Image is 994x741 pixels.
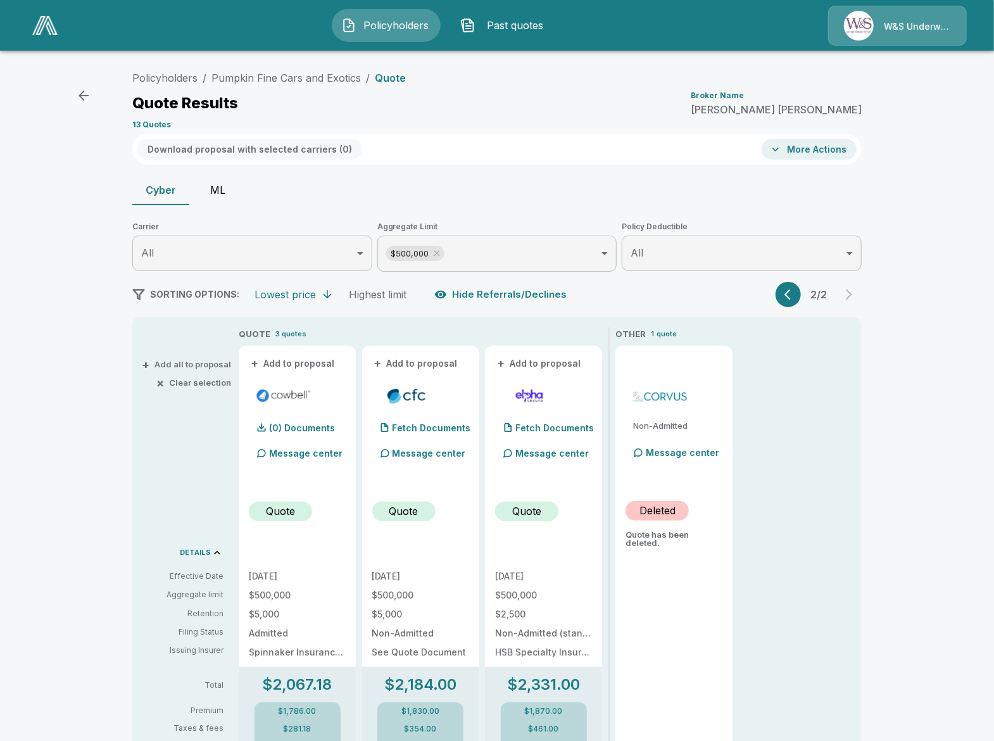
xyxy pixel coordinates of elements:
[495,572,592,581] p: [DATE]
[132,96,238,111] p: Quote Results
[401,707,439,715] p: $1,830.00
[254,386,313,405] img: cowbellp100
[525,707,563,715] p: $1,870.00
[500,386,559,405] img: elphacyberstandard
[372,572,469,581] p: [DATE]
[432,282,572,307] button: Hide Referrals/Declines
[332,9,441,42] button: Policyholders IconPolicyholders
[251,359,258,368] span: +
[211,72,361,84] a: Pumpkin Fine Cars and Exotics
[32,16,58,35] img: AA Logo
[279,707,317,715] p: $1,786.00
[622,220,862,233] span: Policy Deductible
[386,246,434,261] span: $500,000
[150,289,239,300] span: SORTING OPTIONS:
[626,531,722,547] p: Quote has been deleted.
[142,360,149,369] span: +
[142,707,234,714] p: Premium
[362,18,431,33] span: Policyholders
[631,386,689,405] img: corvuscybersurplus
[341,18,356,33] img: Policyholders Icon
[142,645,223,656] p: Issuing Insurer
[142,608,223,619] p: Retention
[132,72,198,84] a: Policyholders
[249,572,346,581] p: [DATE]
[507,677,580,692] p: $2,331.00
[377,386,436,405] img: cfccyber
[249,357,337,370] button: +Add to proposal
[451,9,560,42] button: Past quotes IconPast quotes
[142,571,223,582] p: Effective Date
[512,503,541,519] p: Quote
[633,422,722,430] p: Non-Admitted
[460,18,475,33] img: Past quotes Icon
[691,104,862,115] p: [PERSON_NAME] [PERSON_NAME]
[142,626,223,638] p: Filing Status
[495,648,592,657] p: HSB Specialty Insurance Company: rated "A++" by A.M. Best (20%), AXIS Surplus Insurance Company: ...
[495,591,592,600] p: $500,000
[266,503,295,519] p: Quote
[275,329,306,339] p: 3 quotes
[372,610,469,619] p: $5,000
[142,589,223,600] p: Aggregate limit
[159,379,231,387] button: ×Clear selection
[515,446,589,460] p: Message center
[366,70,370,85] li: /
[495,357,584,370] button: +Add to proposal
[393,446,466,460] p: Message center
[481,18,550,33] span: Past quotes
[615,328,646,341] p: OTHER
[144,360,231,369] button: +Add all to proposal
[372,629,469,638] p: Non-Admitted
[374,359,382,368] span: +
[156,379,164,387] span: ×
[249,610,346,619] p: $5,000
[263,677,332,692] p: $2,067.18
[349,288,406,301] div: Highest limit
[249,648,346,657] p: Spinnaker Insurance Company NAIC #24376, AM Best "A-" (Excellent) Rated.
[691,92,744,99] p: Broker Name
[255,288,316,301] div: Lowest price
[284,725,311,733] p: $281.18
[844,11,874,41] img: Agency Icon
[239,328,270,341] p: QUOTE
[393,424,471,433] p: Fetch Documents
[389,503,418,519] p: Quote
[142,681,234,689] p: Total
[141,246,154,259] span: All
[249,591,346,600] p: $500,000
[386,246,444,261] div: $500,000
[372,357,461,370] button: +Add to proposal
[762,139,857,160] button: More Actions
[132,220,372,233] span: Carrier
[405,725,437,733] p: $354.00
[495,610,592,619] p: $2,500
[515,424,594,433] p: Fetch Documents
[639,503,676,518] p: Deleted
[828,6,967,46] a: Agency IconW&S Underwriters
[372,648,469,657] p: See Quote Document
[203,70,206,85] li: /
[884,20,951,33] p: W&S Underwriters
[180,549,211,556] p: DETAILS
[372,591,469,600] p: $500,000
[377,220,617,233] span: Aggregate Limit
[142,725,234,732] p: Taxes & fees
[497,359,505,368] span: +
[132,121,171,129] p: 13 Quotes
[137,139,362,160] button: Download proposal with selected carriers (0)
[646,446,719,459] p: Message center
[495,629,592,638] p: Non-Admitted (standard)
[384,677,456,692] p: $2,184.00
[269,424,335,433] p: (0) Documents
[806,289,831,300] p: 2 / 2
[651,329,654,339] p: 1
[375,73,406,83] p: Quote
[631,246,643,259] span: All
[189,175,246,205] button: ML
[269,446,343,460] p: Message center
[249,629,346,638] p: Admitted
[657,329,677,339] p: quote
